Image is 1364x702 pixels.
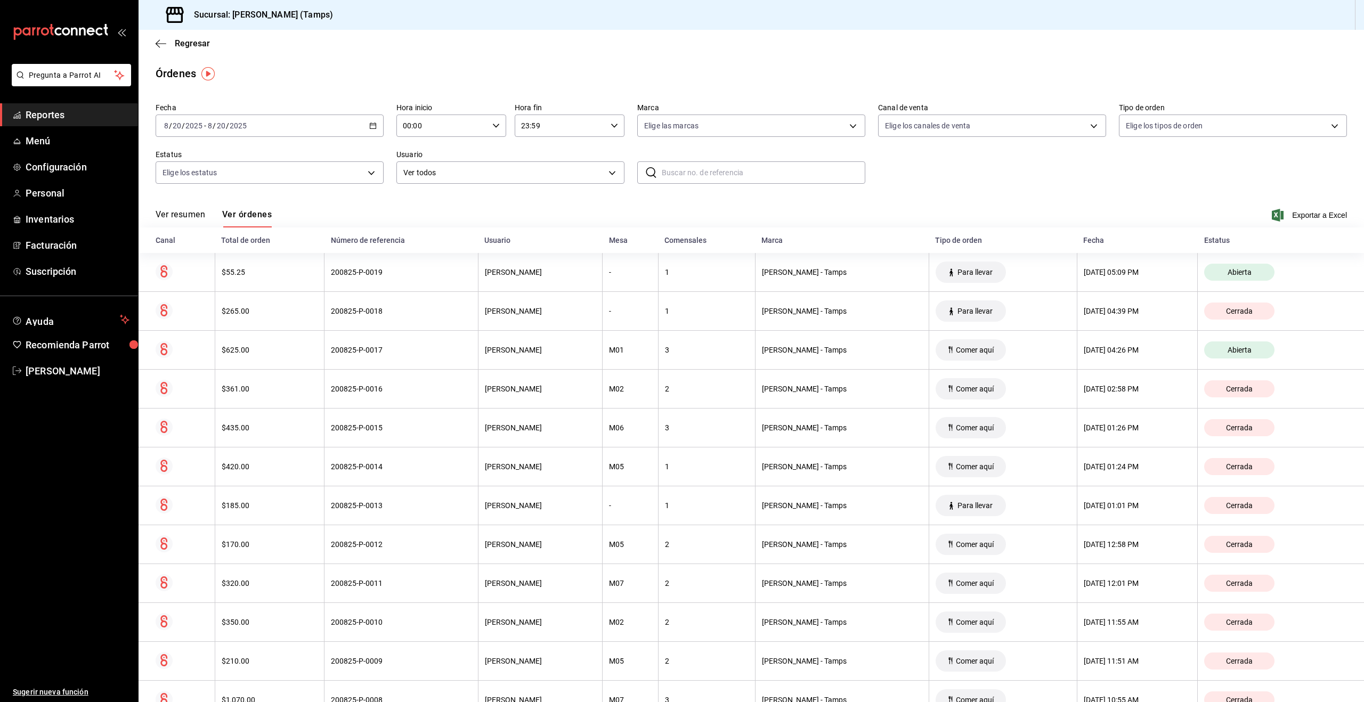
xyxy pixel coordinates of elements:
div: [DATE] 01:01 PM [1084,501,1191,510]
div: [DATE] 01:24 PM [1084,462,1191,471]
span: Ayuda [26,313,116,326]
div: [PERSON_NAME] - Tamps [762,501,922,510]
div: Total de orden [221,236,318,244]
div: $170.00 [222,540,318,549]
label: Hora inicio [396,104,506,111]
span: / [182,121,185,130]
span: Cerrada [1222,501,1257,510]
div: [PERSON_NAME] - Tamps [762,618,922,626]
div: Fecha [1083,236,1191,244]
span: Elige los canales de venta [885,120,970,131]
div: [PERSON_NAME] [485,423,596,432]
div: Canal [156,236,208,244]
div: [PERSON_NAME] [485,540,596,549]
div: [PERSON_NAME] - Tamps [762,657,922,665]
span: Cerrada [1222,657,1257,665]
div: $320.00 [222,579,318,587]
div: $361.00 [222,385,318,393]
span: Comer aquí [952,540,998,549]
span: / [213,121,216,130]
div: Comensales [664,236,749,244]
span: Configuración [26,160,129,174]
img: Tooltip marker [201,67,215,80]
div: 200825-P-0018 [331,307,471,315]
div: 200825-P-0010 [331,618,471,626]
span: Cerrada [1222,385,1257,393]
div: [DATE] 01:26 PM [1084,423,1191,432]
input: -- [207,121,213,130]
div: 2 [665,618,749,626]
div: 2 [665,385,749,393]
span: Suscripción [26,264,129,279]
div: [PERSON_NAME] - Tamps [762,385,922,393]
div: [DATE] 12:01 PM [1084,579,1191,587]
div: [DATE] 04:26 PM [1084,346,1191,354]
span: Para llevar [953,307,997,315]
button: Ver órdenes [222,209,272,227]
input: -- [216,121,226,130]
span: Para llevar [953,501,997,510]
div: [PERSON_NAME] [485,346,596,354]
div: 200825-P-0011 [331,579,471,587]
span: Elige los estatus [163,167,217,178]
div: $435.00 [222,423,318,432]
div: 1 [665,268,749,276]
div: - [609,268,651,276]
div: Órdenes [156,66,196,81]
div: 200825-P-0015 [331,423,471,432]
span: Sugerir nueva función [13,687,129,698]
div: [PERSON_NAME] [485,462,596,471]
div: 200825-P-0014 [331,462,471,471]
button: Ver resumen [156,209,205,227]
h3: Sucursal: [PERSON_NAME] (Tamps) [185,9,333,21]
div: [PERSON_NAME] [485,501,596,510]
div: [PERSON_NAME] [485,618,596,626]
a: Pregunta a Parrot AI [7,77,131,88]
div: [PERSON_NAME] - Tamps [762,540,922,549]
div: 2 [665,657,749,665]
div: M05 [609,657,651,665]
label: Usuario [396,151,624,158]
span: Comer aquí [952,618,998,626]
div: $265.00 [222,307,318,315]
span: Cerrada [1222,618,1257,626]
button: Regresar [156,38,210,48]
button: Exportar a Excel [1274,209,1347,222]
span: Cerrada [1222,423,1257,432]
span: Personal [26,186,129,200]
div: Tipo de orden [935,236,1070,244]
div: [DATE] 11:51 AM [1084,657,1191,665]
div: 200825-P-0012 [331,540,471,549]
div: [DATE] 12:58 PM [1084,540,1191,549]
div: $185.00 [222,501,318,510]
input: ---- [185,121,203,130]
div: M01 [609,346,651,354]
div: [DATE] 11:55 AM [1084,618,1191,626]
div: M02 [609,385,651,393]
div: 1 [665,462,749,471]
div: 1 [665,501,749,510]
label: Estatus [156,151,384,158]
div: Usuario [484,236,596,244]
div: $350.00 [222,618,318,626]
input: ---- [229,121,247,130]
div: M02 [609,618,651,626]
span: Comer aquí [952,579,998,587]
span: Cerrada [1222,579,1257,587]
div: [PERSON_NAME] - Tamps [762,268,922,276]
div: - [609,307,651,315]
div: Mesa [609,236,652,244]
div: 3 [665,423,749,432]
div: 2 [665,579,749,587]
span: Cerrada [1222,462,1257,471]
input: -- [164,121,169,130]
span: / [226,121,229,130]
label: Fecha [156,104,384,111]
button: Pregunta a Parrot AI [12,64,131,86]
div: 200825-P-0016 [331,385,471,393]
div: M06 [609,423,651,432]
div: M05 [609,540,651,549]
div: [DATE] 02:58 PM [1084,385,1191,393]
